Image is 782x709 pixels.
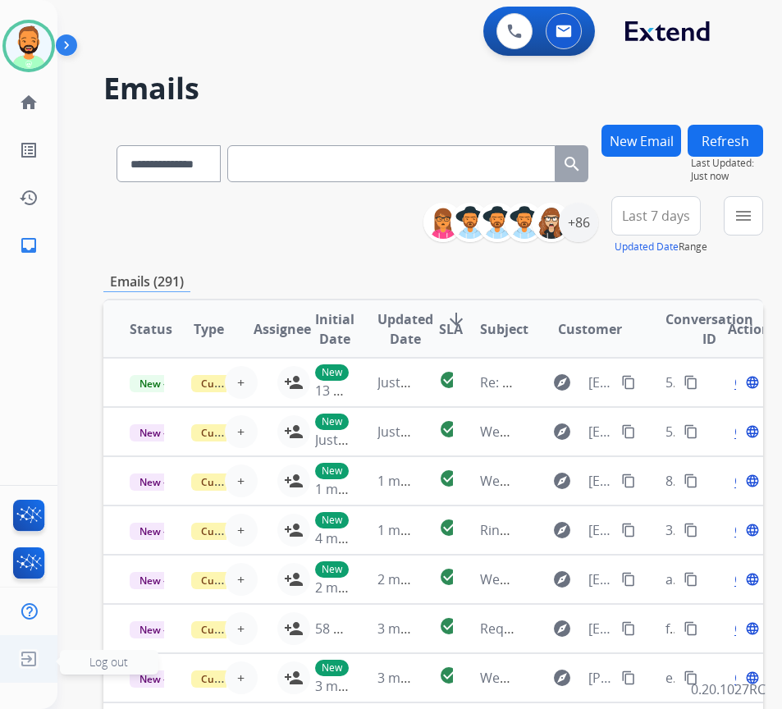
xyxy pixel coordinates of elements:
[237,668,245,688] span: +
[225,612,258,645] button: +
[665,309,753,349] span: Conversation ID
[552,373,572,392] mat-icon: explore
[684,523,698,537] mat-icon: content_copy
[191,473,298,491] span: Customer Support
[745,572,760,587] mat-icon: language
[315,579,403,597] span: 2 minutes ago
[191,375,298,392] span: Customer Support
[702,300,763,358] th: Action
[377,620,465,638] span: 3 minutes ago
[284,373,304,392] mat-icon: person_add
[734,422,768,441] span: Open
[745,375,760,390] mat-icon: language
[89,654,128,670] span: Log out
[480,373,610,391] span: Re: Contract transfer
[552,520,572,540] mat-icon: explore
[745,424,760,439] mat-icon: language
[588,422,613,441] span: [EMAIL_ADDRESS][DOMAIN_NAME]
[552,569,572,589] mat-icon: explore
[315,512,349,528] p: New
[621,572,636,587] mat-icon: content_copy
[684,621,698,636] mat-icon: content_copy
[588,569,613,589] span: [EMAIL_ADDRESS][DOMAIN_NAME]
[377,669,465,687] span: 3 minutes ago
[315,561,349,578] p: New
[745,523,760,537] mat-icon: language
[734,471,768,491] span: Open
[377,423,430,441] span: Just now
[315,364,349,381] p: New
[315,414,349,430] p: New
[439,567,459,587] mat-icon: check_circle
[225,464,258,497] button: +
[19,236,39,255] mat-icon: inbox
[588,373,613,392] span: [EMAIL_ADDRESS][DOMAIN_NAME]
[734,619,768,638] span: Open
[225,366,258,399] button: +
[225,514,258,547] button: +
[688,125,763,157] button: Refresh
[439,518,459,537] mat-icon: check_circle
[621,375,636,390] mat-icon: content_copy
[130,523,206,540] span: New - Initial
[19,140,39,160] mat-icon: list_alt
[446,309,466,329] mat-icon: arrow_downward
[191,424,298,441] span: Customer Support
[315,677,403,695] span: 3 minutes ago
[611,196,701,236] button: Last 7 days
[315,431,368,449] span: Just now
[130,670,206,688] span: New - Initial
[745,473,760,488] mat-icon: language
[552,619,572,638] mat-icon: explore
[621,424,636,439] mat-icon: content_copy
[734,520,768,540] span: Open
[130,572,206,589] span: New - Initial
[562,154,582,174] mat-icon: search
[745,621,760,636] mat-icon: language
[237,471,245,491] span: +
[588,520,613,540] span: [EMAIL_ADDRESS][DOMAIN_NAME]
[19,93,39,112] mat-icon: home
[130,319,172,339] span: Status
[237,569,245,589] span: +
[588,471,613,491] span: [EMAIL_ADDRESS][DOMAIN_NAME]
[439,370,459,390] mat-icon: check_circle
[621,621,636,636] mat-icon: content_copy
[130,621,206,638] span: New - Initial
[558,319,622,339] span: Customer
[621,473,636,488] mat-icon: content_copy
[315,480,396,498] span: 1 minute ago
[734,206,753,226] mat-icon: menu
[615,240,707,254] span: Range
[191,621,298,638] span: Customer Support
[439,419,459,439] mat-icon: check_circle
[191,572,298,589] span: Customer Support
[734,569,768,589] span: Open
[480,521,613,539] span: Ring in need of repair
[284,668,304,688] mat-icon: person_add
[377,570,465,588] span: 2 minutes ago
[588,619,613,638] span: [EMAIL_ADDRESS][DOMAIN_NAME]
[6,23,52,69] img: avatar
[284,422,304,441] mat-icon: person_add
[130,424,206,441] span: New - Initial
[439,319,463,339] span: SLA
[315,529,403,547] span: 4 minutes ago
[315,660,349,676] p: New
[237,520,245,540] span: +
[552,668,572,688] mat-icon: explore
[621,670,636,685] mat-icon: content_copy
[377,373,430,391] span: Just now
[191,523,298,540] span: Customer Support
[103,272,190,292] p: Emails (291)
[19,188,39,208] mat-icon: history
[684,473,698,488] mat-icon: content_copy
[225,563,258,596] button: +
[103,72,743,105] h2: Emails
[684,572,698,587] mat-icon: content_copy
[622,213,690,219] span: Last 7 days
[480,319,528,339] span: Subject
[377,521,459,539] span: 1 minute ago
[745,670,760,685] mat-icon: language
[191,670,298,688] span: Customer Support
